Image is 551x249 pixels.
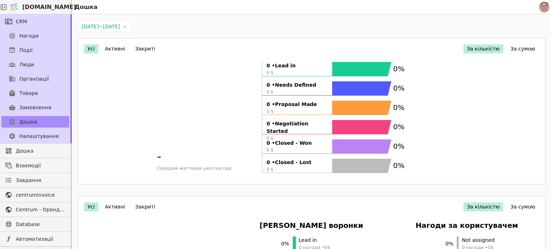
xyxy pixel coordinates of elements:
[16,177,41,184] span: Завдання
[16,206,66,214] span: Centrum - Оренда офісних приміщень
[123,25,127,29] svg: close
[393,142,405,150] text: 0%
[1,87,69,99] a: Товари
[267,135,328,142] span: 0 $
[16,221,66,228] span: Database
[16,18,27,25] span: CRM
[1,116,69,128] a: Дошка
[19,32,39,40] span: Нагоди
[260,220,363,231] h3: [PERSON_NAME] воронки
[19,90,38,97] span: Товари
[1,160,69,171] a: Взаємодії
[267,139,328,147] strong: 0 • Closed - Won
[393,84,405,92] text: 0%
[267,108,328,115] span: 0 $
[1,44,69,56] a: Події
[16,147,66,155] span: Дошка
[19,61,34,68] span: Люди
[101,202,129,211] button: Активні
[267,62,328,70] strong: 0 • Lead in
[462,236,494,244] span: Not assigned
[157,148,259,165] span: -
[84,202,98,211] button: Усі
[267,159,328,166] strong: 0 • Closed - Lost
[1,174,69,186] a: Завдання
[9,0,19,14] img: Logo
[16,235,66,243] span: Автоматизації
[299,236,330,244] span: Lead in
[1,233,69,245] a: Автоматизації
[275,240,289,248] span: 0 %
[1,16,69,27] a: CRM
[101,44,129,53] button: Активні
[267,120,328,135] strong: 0 • Negotiation Started
[267,89,328,95] span: 0 $
[19,133,58,140] span: Налаштування
[416,220,518,231] h3: Нагоди за користувачем
[16,162,66,169] span: Взаємодії
[1,102,69,113] a: Замовлення
[1,73,69,85] a: Організації
[1,189,69,201] a: centruminvoice
[507,44,539,53] button: За сумою
[1,30,69,42] a: Нагоди
[1,59,69,70] a: Люди
[267,101,328,108] strong: 0 • Proposal Made
[157,165,259,172] span: Середній життєвий цикл нагоди
[267,81,328,89] strong: 0 • Needs Defined
[132,202,159,211] button: Закриті
[1,204,69,215] a: Centrum - Оренда офісних приміщень
[72,3,98,11] h2: Дошка
[19,104,51,111] span: Замовлення
[7,0,72,14] a: [DOMAIN_NAME]
[19,47,33,54] span: Події
[393,103,405,112] text: 0%
[22,3,76,11] span: [DOMAIN_NAME]
[267,70,328,76] span: 0 $
[539,2,550,13] img: 1560949290925-CROPPED-IMG_0201-2-.jpg
[1,219,69,230] a: Database
[84,44,98,53] button: Усі
[507,202,539,211] button: За сумою
[132,44,159,53] button: Закриті
[1,130,69,142] a: Налаштування
[267,147,328,153] span: 0 $
[19,118,37,126] span: Дошка
[463,202,504,211] button: За кількістю
[393,161,405,170] text: 0%
[439,240,453,248] span: 0 %
[393,123,405,131] text: 0%
[463,44,504,53] button: За кількістю
[267,166,328,173] span: 0 $
[19,75,49,83] span: Організації
[393,64,405,73] text: 0%
[1,145,69,157] a: Дошка
[16,191,66,199] span: centruminvoice
[123,23,127,30] span: Clear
